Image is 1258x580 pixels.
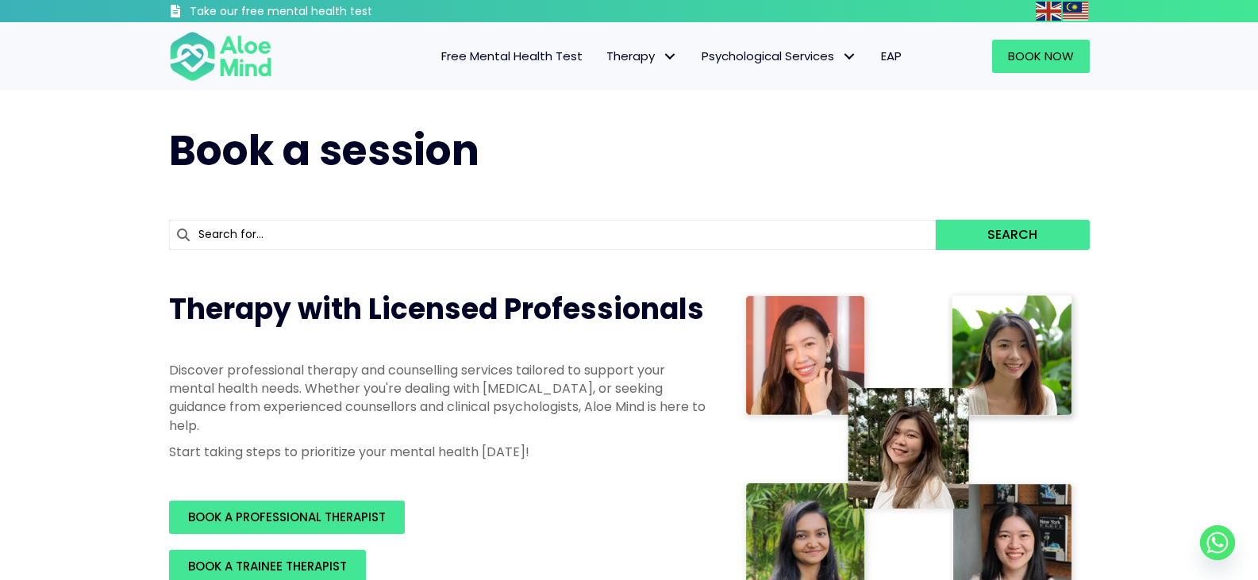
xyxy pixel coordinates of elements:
[169,121,479,179] span: Book a session
[881,48,902,64] span: EAP
[936,220,1089,250] button: Search
[441,48,583,64] span: Free Mental Health Test
[1036,2,1063,20] a: English
[659,45,682,68] span: Therapy: submenu
[188,558,347,574] span: BOOK A TRAINEE THERAPIST
[190,4,457,20] h3: Take our free mental health test
[1063,2,1088,21] img: ms
[169,30,272,83] img: Aloe mind Logo
[169,361,709,435] p: Discover professional therapy and counselling services tailored to support your mental health nee...
[188,509,386,525] span: BOOK A PROFESSIONAL THERAPIST
[594,40,690,73] a: TherapyTherapy: submenu
[606,48,678,64] span: Therapy
[869,40,914,73] a: EAP
[169,443,709,461] p: Start taking steps to prioritize your mental health [DATE]!
[293,40,914,73] nav: Menu
[429,40,594,73] a: Free Mental Health Test
[1036,2,1061,21] img: en
[1063,2,1090,20] a: Malay
[702,48,857,64] span: Psychological Services
[169,220,937,250] input: Search for...
[838,45,861,68] span: Psychological Services: submenu
[992,40,1090,73] a: Book Now
[169,4,457,22] a: Take our free mental health test
[169,501,405,534] a: BOOK A PROFESSIONAL THERAPIST
[690,40,869,73] a: Psychological ServicesPsychological Services: submenu
[169,289,704,329] span: Therapy with Licensed Professionals
[1200,525,1235,560] a: Whatsapp
[1008,48,1074,64] span: Book Now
